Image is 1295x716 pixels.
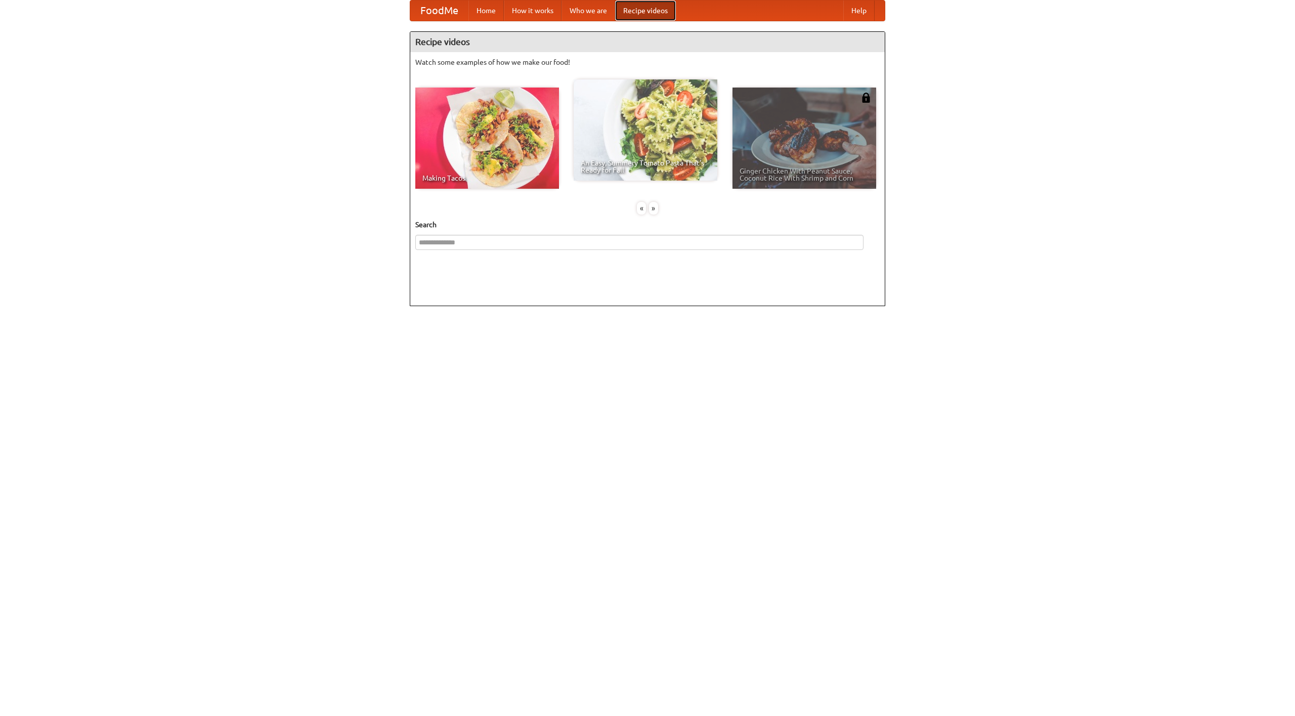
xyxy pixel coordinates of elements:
span: An Easy, Summery Tomato Pasta That's Ready for Fall [581,159,710,174]
div: « [637,202,646,215]
a: Who we are [562,1,615,21]
a: Help [843,1,875,21]
img: 483408.png [861,93,871,103]
span: Making Tacos [422,175,552,182]
a: How it works [504,1,562,21]
a: Recipe videos [615,1,676,21]
a: An Easy, Summery Tomato Pasta That's Ready for Fall [574,79,717,181]
a: Home [468,1,504,21]
p: Watch some examples of how we make our food! [415,57,880,67]
div: » [649,202,658,215]
a: Making Tacos [415,88,559,189]
h4: Recipe videos [410,32,885,52]
a: FoodMe [410,1,468,21]
h5: Search [415,220,880,230]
